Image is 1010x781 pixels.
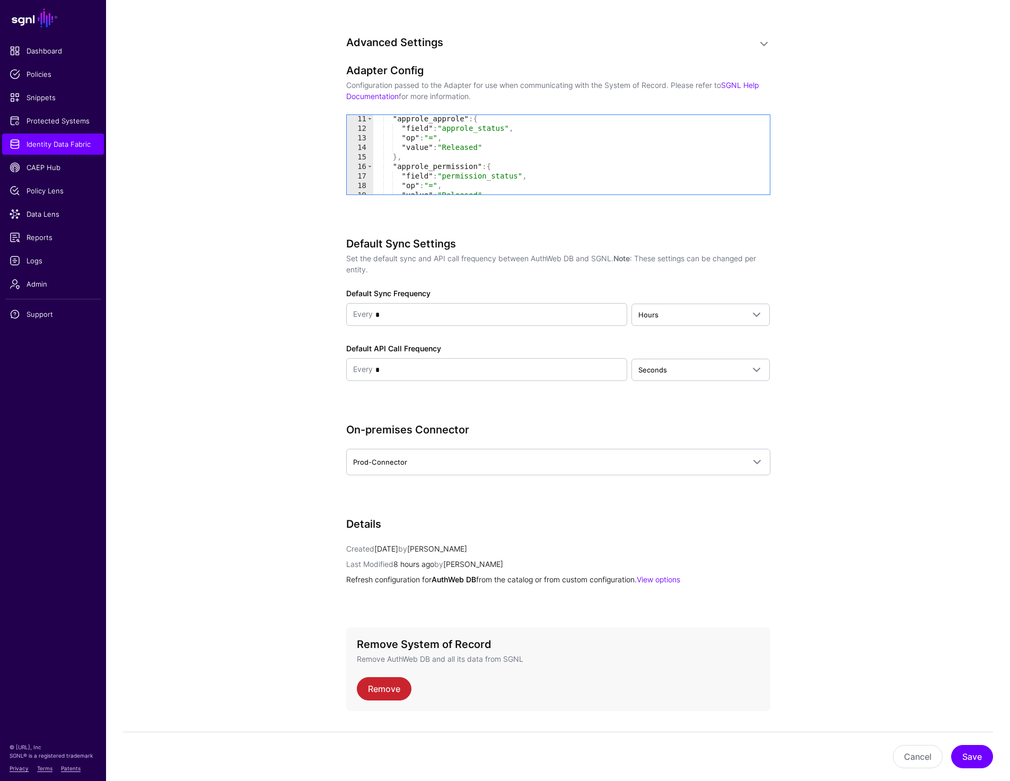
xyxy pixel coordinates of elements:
[893,745,943,768] button: Cancel
[10,309,96,319] span: Support
[347,162,373,171] div: 16
[346,36,749,49] h3: Advanced Settings
[346,64,770,77] h3: Adapter Config
[367,114,373,123] span: Toggle code folding, rows 11 through 15
[346,574,770,585] p: Refresh configuration for from the catalog or from custom configuration.
[637,575,680,584] a: View options
[398,544,467,553] app-identifier: [PERSON_NAME]
[37,765,52,771] a: Terms
[2,87,104,108] a: Snippets
[2,203,104,225] a: Data Lens
[434,560,503,569] app-identifier: [PERSON_NAME]
[346,253,770,275] p: Set the default sync and API call frequency between AuthWeb DB and SGNL. : These settings can be ...
[10,232,96,243] span: Reports
[2,180,104,201] a: Policy Lens
[357,653,760,664] p: Remove AuthWeb DB and all its data from SGNL
[2,250,104,271] a: Logs
[347,123,373,133] div: 12
[346,343,441,354] label: Default API Call Frequency
[10,69,96,79] span: Policies
[638,366,667,374] span: Seconds
[638,310,658,319] span: Hours
[432,575,476,584] strong: AuthWeb DB
[346,544,374,553] span: Created
[10,185,96,196] span: Policy Lens
[2,227,104,248] a: Reports
[2,157,104,178] a: CAEP Hub
[10,743,96,751] p: © [URL], Inc
[434,560,443,569] span: by
[357,677,411,700] a: Remove
[2,134,104,155] a: Identity Data Fabric
[347,181,373,190] div: 18
[61,765,81,771] a: Patents
[346,423,770,436] h3: On-premises Connector
[367,162,373,171] span: Toggle code folding, rows 16 through 20
[2,110,104,131] a: Protected Systems
[6,6,100,30] a: SGNL
[10,116,96,126] span: Protected Systems
[10,279,96,289] span: Admin
[10,209,96,219] span: Data Lens
[347,114,373,123] div: 11
[613,254,630,263] strong: Note
[2,64,104,85] a: Policies
[393,560,434,569] span: 8 hours ago
[10,765,29,771] a: Privacy
[347,143,373,152] div: 14
[347,152,373,162] div: 15
[346,560,393,569] span: Last Modified
[346,288,431,299] label: Default Sync Frequency
[951,745,993,768] button: Save
[10,751,96,760] p: SGNL® is a registered trademark
[10,255,96,266] span: Logs
[2,40,104,61] a: Dashboard
[357,638,760,651] h3: Remove System of Record
[346,237,770,250] h3: Default Sync Settings
[10,92,96,103] span: Snippets
[346,79,770,102] p: Configuration passed to the Adapter for use when communicating with the System of Record. Please ...
[10,162,96,173] span: CAEP Hub
[2,273,104,295] a: Admin
[353,304,373,325] div: Every
[374,544,398,553] span: [DATE]
[398,544,407,553] span: by
[353,458,407,466] span: Prod-Connector
[346,518,770,530] h3: Details
[10,139,96,149] span: Identity Data Fabric
[347,171,373,181] div: 17
[353,359,373,380] div: Every
[347,190,373,200] div: 19
[10,46,96,56] span: Dashboard
[347,133,373,143] div: 13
